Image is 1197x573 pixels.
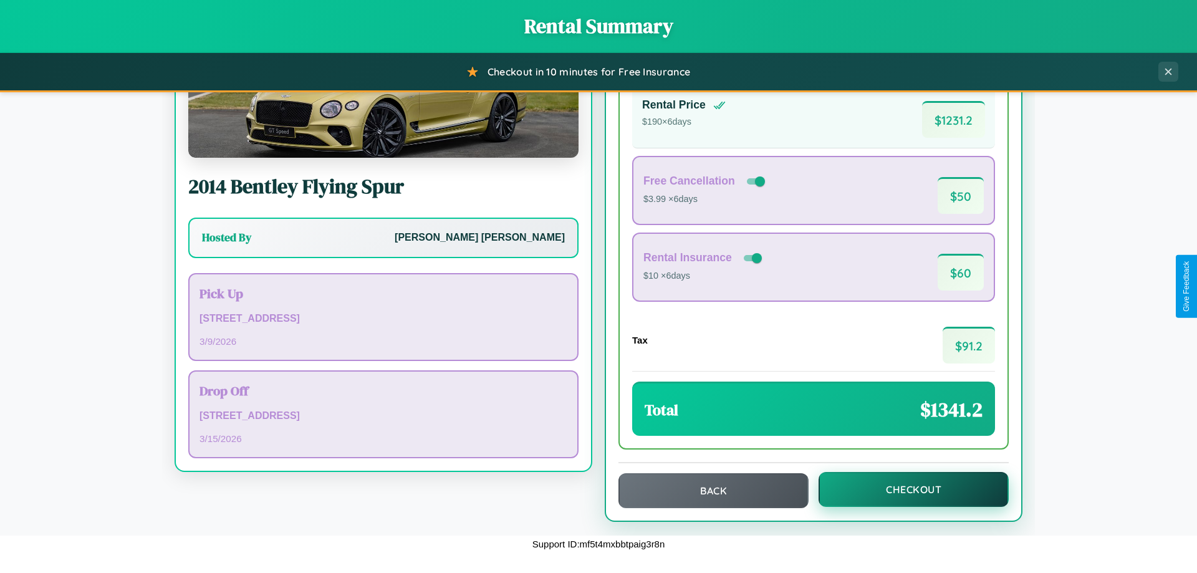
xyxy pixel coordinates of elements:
p: $3.99 × 6 days [643,191,767,208]
img: Bentley Flying Spur [188,33,579,158]
h3: Pick Up [199,284,567,302]
h3: Hosted By [202,230,251,245]
p: Support ID: mf5t4mxbbtpaig3r8n [532,536,665,552]
span: $ 91.2 [943,327,995,364]
p: [STREET_ADDRESS] [199,407,567,425]
p: [STREET_ADDRESS] [199,310,567,328]
p: 3 / 9 / 2026 [199,333,567,350]
h4: Tax [632,335,648,345]
h3: Total [645,400,678,420]
h2: 2014 Bentley Flying Spur [188,173,579,200]
button: Back [618,473,809,508]
h3: Drop Off [199,382,567,400]
span: Checkout in 10 minutes for Free Insurance [488,65,690,78]
div: Give Feedback [1182,261,1191,312]
p: $10 × 6 days [643,268,764,284]
span: $ 50 [938,177,984,214]
span: $ 1341.2 [920,396,983,423]
p: $ 190 × 6 days [642,114,726,130]
h4: Rental Price [642,99,706,112]
span: $ 60 [938,254,984,291]
h4: Rental Insurance [643,251,732,264]
p: [PERSON_NAME] [PERSON_NAME] [395,229,565,247]
p: 3 / 15 / 2026 [199,430,567,447]
h4: Free Cancellation [643,175,735,188]
button: Checkout [819,472,1009,507]
h1: Rental Summary [12,12,1185,40]
span: $ 1231.2 [922,101,985,138]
